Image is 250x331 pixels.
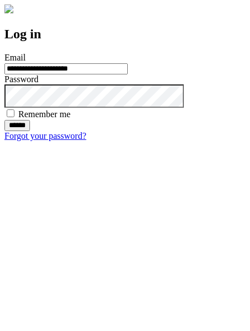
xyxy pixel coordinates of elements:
[4,53,26,62] label: Email
[4,27,246,42] h2: Log in
[4,74,38,84] label: Password
[4,131,86,141] a: Forgot your password?
[4,4,13,13] img: logo-4e3dc11c47720685a147b03b5a06dd966a58ff35d612b21f08c02c0306f2b779.png
[18,109,71,119] label: Remember me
